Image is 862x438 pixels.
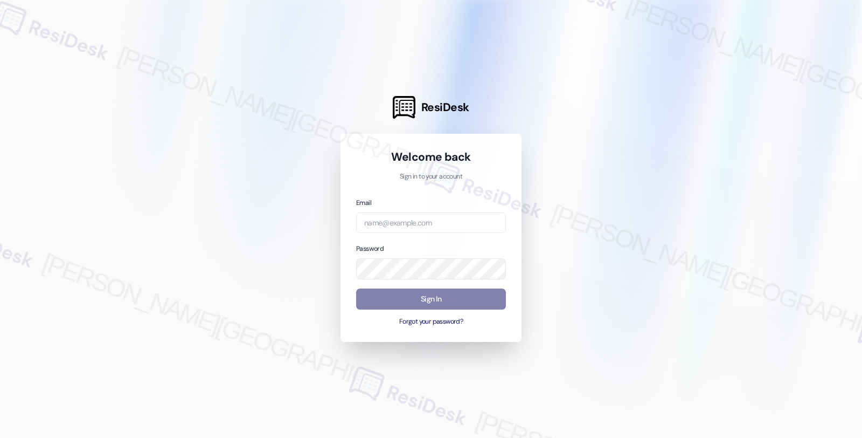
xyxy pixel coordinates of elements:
[356,199,371,207] label: Email
[356,149,506,165] h1: Welcome back
[356,244,384,253] label: Password
[421,100,469,115] span: ResiDesk
[356,289,506,310] button: Sign In
[393,96,415,119] img: ResiDesk Logo
[356,317,506,327] button: Forgot your password?
[356,213,506,234] input: name@example.com
[356,172,506,182] p: Sign in to your account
